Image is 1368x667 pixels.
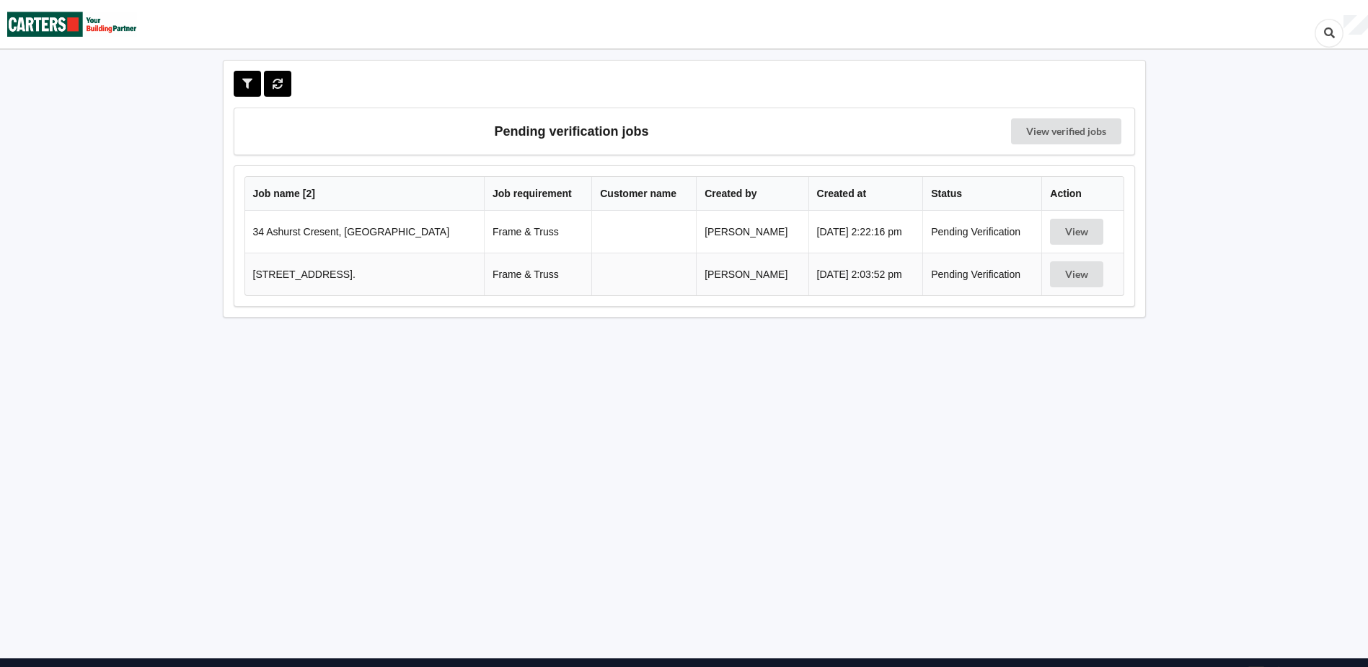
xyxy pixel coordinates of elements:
th: Created at [808,177,923,211]
th: Action [1041,177,1123,211]
div: User Profile [1343,15,1368,35]
a: View verified jobs [1011,118,1121,144]
td: [DATE] 2:03:52 pm [808,253,923,295]
th: Created by [696,177,808,211]
td: Frame & Truss [484,211,591,253]
button: View [1050,261,1103,287]
td: [DATE] 2:22:16 pm [808,211,923,253]
th: Customer name [591,177,696,211]
th: Job name [ 2 ] [245,177,484,211]
td: Pending Verification [922,253,1041,295]
img: Carters [7,1,137,48]
h3: Pending verification jobs [244,118,899,144]
a: View [1050,269,1106,280]
button: View [1050,219,1103,245]
td: [STREET_ADDRESS]. [245,253,484,295]
a: View [1050,226,1106,237]
td: Pending Verification [922,211,1041,253]
th: Job requirement [484,177,591,211]
td: 34 Ashurst Cresent, [GEOGRAPHIC_DATA] [245,211,484,253]
td: Frame & Truss [484,253,591,295]
td: [PERSON_NAME] [696,211,808,253]
th: Status [922,177,1041,211]
td: [PERSON_NAME] [696,253,808,295]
